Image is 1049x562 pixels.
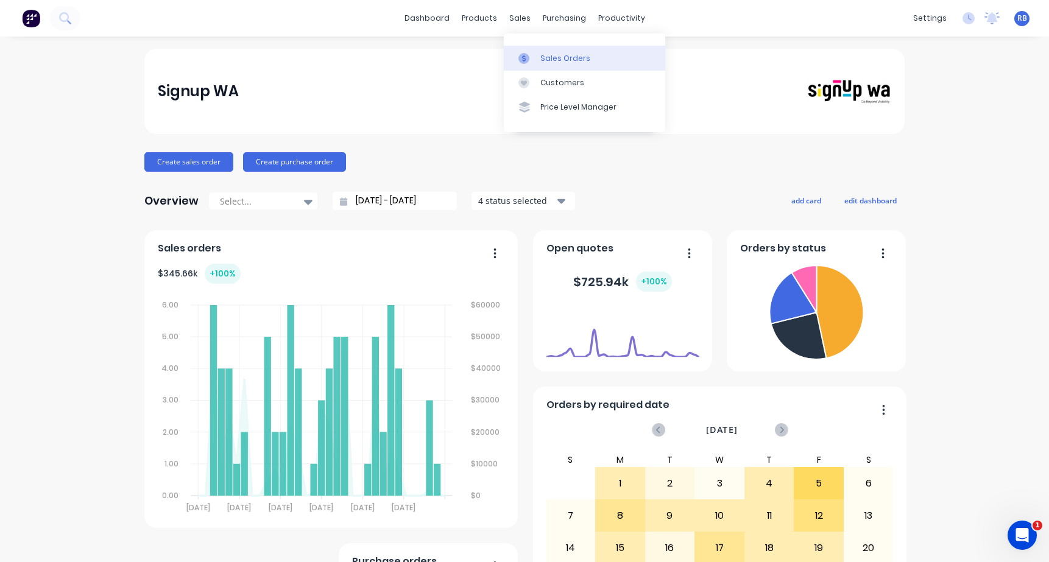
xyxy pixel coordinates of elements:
[783,192,829,208] button: add card
[227,502,251,513] tspan: [DATE]
[163,427,178,437] tspan: 2.00
[740,241,826,256] span: Orders by status
[504,46,665,70] a: Sales Orders
[596,501,645,531] div: 8
[645,452,695,467] div: T
[398,9,456,27] a: dashboard
[472,458,498,469] tspan: $10000
[186,502,210,513] tspan: [DATE]
[596,468,645,499] div: 1
[456,9,503,27] div: products
[540,102,616,113] div: Price Level Manager
[694,452,744,467] div: W
[472,427,500,437] tspan: $20000
[1017,13,1027,24] span: RB
[162,300,178,310] tspan: 6.00
[1008,521,1037,550] iframe: Intercom live chat
[472,363,501,373] tspan: $40000
[745,501,794,531] div: 11
[745,468,794,499] div: 4
[540,77,584,88] div: Customers
[844,468,893,499] div: 6
[22,9,40,27] img: Factory
[907,9,953,27] div: settings
[546,501,595,531] div: 7
[695,468,744,499] div: 3
[573,272,672,292] div: $ 725.94k
[806,79,891,105] img: Signup WA
[504,95,665,119] a: Price Level Manager
[844,452,894,467] div: S
[537,9,592,27] div: purchasing
[472,395,500,405] tspan: $30000
[161,363,178,373] tspan: 4.00
[695,501,744,531] div: 10
[269,502,292,513] tspan: [DATE]
[744,452,794,467] div: T
[794,468,843,499] div: 5
[162,490,178,501] tspan: 0.00
[351,502,375,513] tspan: [DATE]
[646,468,694,499] div: 2
[646,501,694,531] div: 9
[472,192,575,210] button: 4 status selected
[706,423,738,437] span: [DATE]
[392,502,415,513] tspan: [DATE]
[794,452,844,467] div: F
[503,9,537,27] div: sales
[243,152,346,172] button: Create purchase order
[844,501,893,531] div: 13
[546,452,596,467] div: S
[205,264,241,284] div: + 100 %
[595,452,645,467] div: M
[309,502,333,513] tspan: [DATE]
[144,152,233,172] button: Create sales order
[144,189,199,213] div: Overview
[472,300,501,310] tspan: $60000
[540,53,590,64] div: Sales Orders
[163,395,178,405] tspan: 3.00
[592,9,651,27] div: productivity
[794,501,843,531] div: 12
[546,241,613,256] span: Open quotes
[1033,521,1042,530] span: 1
[504,71,665,95] a: Customers
[158,241,221,256] span: Sales orders
[836,192,905,208] button: edit dashboard
[472,331,501,342] tspan: $50000
[478,194,555,207] div: 4 status selected
[636,272,672,292] div: + 100 %
[164,458,178,469] tspan: 1.00
[162,331,178,342] tspan: 5.00
[158,79,239,104] div: Signup WA
[158,264,241,284] div: $ 345.66k
[472,490,481,501] tspan: $0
